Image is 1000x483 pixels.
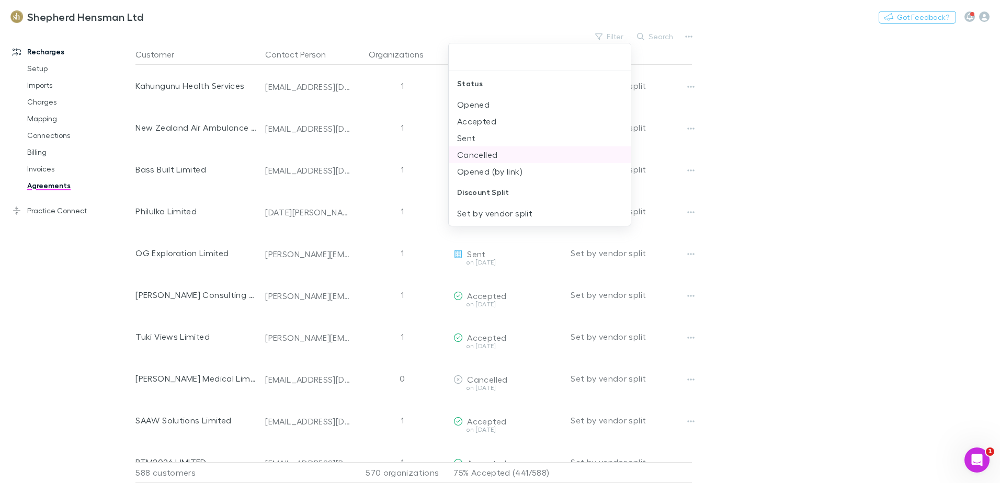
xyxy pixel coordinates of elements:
[986,447,994,456] span: 1
[449,71,631,96] div: Status
[449,163,631,180] li: Opened (by link)
[449,205,631,222] li: Set by vendor split
[449,146,631,163] li: Cancelled
[449,96,631,113] li: Opened
[449,180,631,205] div: Discount Split
[964,447,990,473] iframe: Intercom live chat
[449,130,631,146] li: Sent
[449,113,631,130] li: Accepted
